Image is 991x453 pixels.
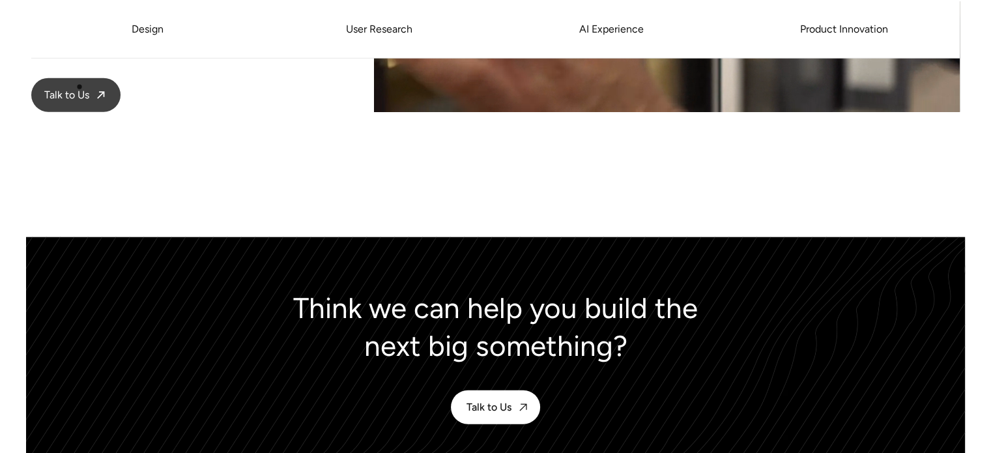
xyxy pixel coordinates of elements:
a: Talk to Us [451,390,540,424]
div: Think we can help you build the next big something? [286,289,706,364]
img: btn arrow icon [517,401,530,414]
span: Talk to Us [44,89,89,102]
a: Design [132,23,164,35]
a: AI Experience [496,25,728,33]
a: Product Innovation [728,25,960,33]
div: Talk to Us [467,401,511,413]
a: Talk to Us [31,78,121,113]
a: User Research [263,25,495,33]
